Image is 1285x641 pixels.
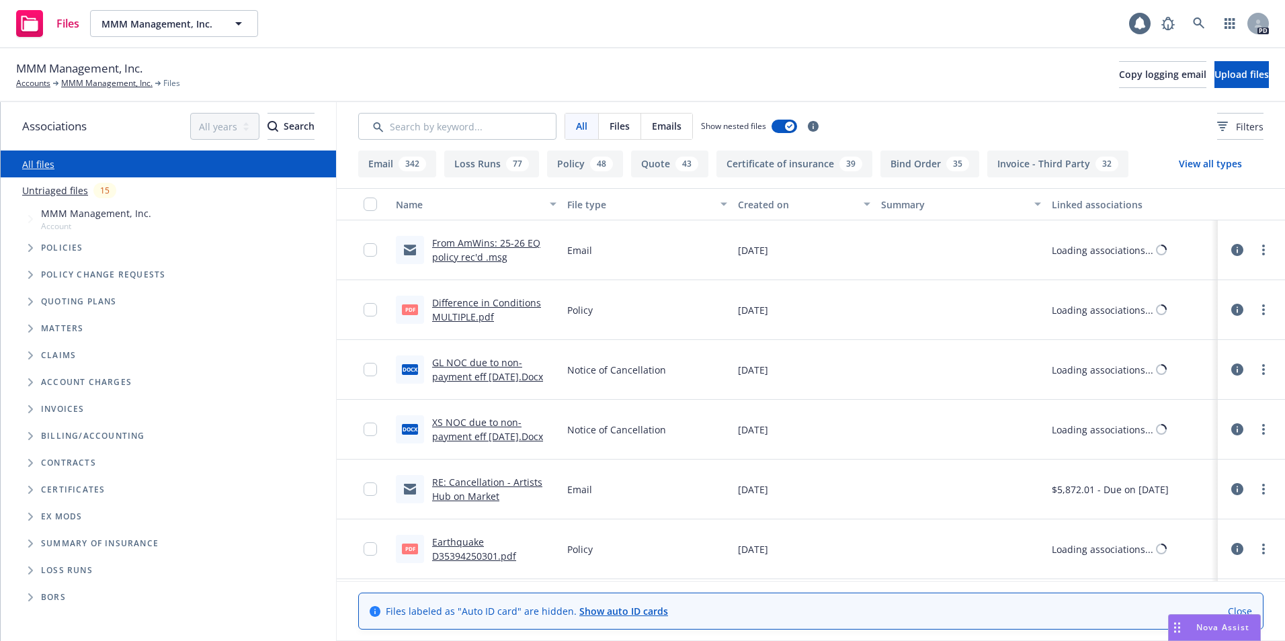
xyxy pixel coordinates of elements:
[1046,188,1218,220] button: Linked associations
[1157,151,1263,177] button: View all types
[90,10,258,37] button: MMM Management, Inc.
[41,244,83,252] span: Policies
[396,198,542,212] div: Name
[631,151,708,177] button: Quote
[1255,361,1272,378] a: more
[432,416,543,443] a: XS NOC due to non-payment eff [DATE].Docx
[267,121,278,132] svg: Search
[358,113,556,140] input: Search by keyword...
[41,206,151,220] span: MMM Management, Inc.
[364,363,377,376] input: Toggle Row Selected
[652,119,681,133] span: Emails
[267,113,315,140] button: SearchSearch
[876,188,1047,220] button: Summary
[22,183,88,198] a: Untriaged files
[402,544,418,554] span: pdf
[1052,542,1153,556] div: Loading associations...
[590,157,613,171] div: 48
[1214,61,1269,88] button: Upload files
[567,423,666,437] span: Notice of Cancellation
[1052,198,1212,212] div: Linked associations
[41,405,85,413] span: Invoices
[701,120,766,132] span: Show nested files
[733,188,875,220] button: Created on
[364,542,377,556] input: Toggle Row Selected
[41,459,96,467] span: Contracts
[567,482,592,497] span: Email
[547,151,623,177] button: Policy
[41,378,132,386] span: Account charges
[1052,423,1153,437] div: Loading associations...
[1255,302,1272,318] a: more
[1168,614,1261,641] button: Nova Assist
[16,77,50,89] a: Accounts
[101,17,218,31] span: MMM Management, Inc.
[56,18,79,29] span: Files
[267,114,315,139] div: Search
[610,119,630,133] span: Files
[1119,68,1206,81] span: Copy logging email
[675,157,698,171] div: 43
[163,77,180,89] span: Files
[567,198,713,212] div: File type
[738,423,768,437] span: [DATE]
[402,364,418,374] span: Docx
[1052,303,1153,317] div: Loading associations...
[738,303,768,317] span: [DATE]
[716,151,872,177] button: Certificate of insurance
[22,158,54,171] a: All files
[16,60,142,77] span: MMM Management, Inc.
[1214,68,1269,81] span: Upload files
[41,540,159,548] span: Summary of insurance
[399,157,426,171] div: 342
[567,243,592,257] span: Email
[946,157,969,171] div: 35
[386,604,668,618] span: Files labeled as "Auto ID card" are hidden.
[1217,120,1263,134] span: Filters
[432,536,516,562] a: Earthquake D35394250301.pdf
[432,356,543,383] a: GL NOC due to non-payment eff [DATE].Docx
[987,151,1128,177] button: Invoice - Third Party
[1255,541,1272,557] a: more
[576,119,587,133] span: All
[880,151,979,177] button: Bind Order
[402,424,418,434] span: Docx
[432,296,541,323] a: Difference in Conditions MULTIPLE.pdf
[432,476,542,503] a: RE: Cancellation - Artists Hub on Market
[1186,10,1212,37] a: Search
[1196,622,1249,633] span: Nova Assist
[41,432,145,440] span: Billing/Accounting
[444,151,539,177] button: Loss Runs
[364,198,377,211] input: Select all
[1255,242,1272,258] a: more
[1236,120,1263,134] span: Filters
[881,198,1027,212] div: Summary
[1052,363,1153,377] div: Loading associations...
[364,423,377,436] input: Toggle Row Selected
[1255,481,1272,497] a: more
[738,482,768,497] span: [DATE]
[93,183,116,198] div: 15
[364,303,377,316] input: Toggle Row Selected
[1228,604,1252,618] a: Close
[1052,482,1169,497] div: $5,872.01 - Due on [DATE]
[1255,421,1272,437] a: more
[41,271,165,279] span: Policy change requests
[41,566,93,574] span: Loss Runs
[358,151,436,177] button: Email
[738,363,768,377] span: [DATE]
[364,482,377,496] input: Toggle Row Selected
[567,542,593,556] span: Policy
[364,243,377,257] input: Toggle Row Selected
[41,513,82,521] span: Ex Mods
[1095,157,1118,171] div: 32
[41,486,105,494] span: Certificates
[41,220,151,232] span: Account
[738,243,768,257] span: [DATE]
[1169,615,1186,640] div: Drag to move
[1216,10,1243,37] a: Switch app
[41,351,76,359] span: Claims
[1052,243,1153,257] div: Loading associations...
[432,237,540,263] a: From AmWins: 25-26 EQ policy rec'd .msg
[1,204,336,423] div: Tree Example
